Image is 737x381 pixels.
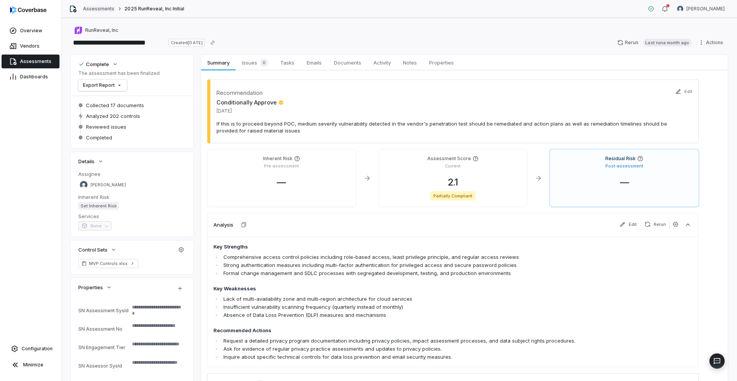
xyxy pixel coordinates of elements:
[89,260,127,267] span: MVP Controls.xlsx
[80,181,88,189] img: Samuel Folarin avatar
[445,163,461,169] p: Current
[213,243,597,251] h4: Key Strengths
[20,58,51,65] span: Assessments
[213,285,597,293] h4: Key Weaknesses
[86,102,144,109] span: Collected 17 documents
[2,24,59,38] a: Overview
[20,43,40,49] span: Vendors
[430,191,476,200] span: Partially Compliant
[3,342,58,356] a: Configuration
[260,59,268,66] span: 0
[264,163,299,169] p: Pre-assessment
[613,37,696,48] button: RerunLast runa month ago
[78,61,109,68] div: Complete
[331,58,364,68] span: Documents
[78,70,160,76] p: The assessment has been finalized
[10,6,46,14] img: logo-D7KZi-bG.svg
[643,39,691,46] span: Last run a month ago
[696,37,728,48] button: Actions
[239,57,271,68] span: Issues
[2,55,59,68] a: Assessments
[221,253,597,261] li: Comprehensive access control policies including role-based access, least privilege principle, and...
[216,120,689,134] p: If this is to proceed beyond POC, medium severity vulnerability detected in the vendor's penetrat...
[76,154,106,168] button: Details
[78,363,129,369] div: SN Assessor SysId
[21,346,53,352] span: Configuration
[85,27,118,33] span: RunReveal, Inc
[2,39,59,53] a: Vendors
[124,6,184,12] span: 2025 RunReveal, Inc Initial
[206,36,220,50] button: Copy link
[426,58,457,68] span: Properties
[91,182,126,188] span: [PERSON_NAME]
[76,243,119,257] button: Control Sets
[204,58,232,68] span: Summary
[304,58,325,68] span: Emails
[605,156,636,162] h4: Residual Risk
[221,345,597,353] li: Ask for evidence of regular privacy practice assessments and updates to privacy policies.
[216,98,284,106] span: Conditionally Approve
[221,303,597,311] li: Insufficient vulnerability scanning frequency (quarterly instead of monthly)
[605,163,643,169] p: Post-assessment
[673,83,695,99] button: Edit
[221,269,597,277] li: Formal change management and SDLC processes with segregated development, testing, and production ...
[76,57,121,71] button: Complete
[442,177,464,188] span: 2.1
[213,327,597,335] h4: Recommended Actions
[271,177,292,188] span: —
[370,58,394,68] span: Activity
[78,158,94,165] span: Details
[169,39,205,46] span: Created [DATE]
[677,6,683,12] img: Samuel Folarin avatar
[221,295,597,303] li: Lack of multi-availability zone and multi-region architecture for cloud services
[78,246,107,253] span: Control Sets
[78,259,138,268] a: MVP Controls.xlsx
[78,308,129,313] div: SN Assessment SysId
[76,280,114,294] button: Properties
[427,156,471,162] h4: Assessment Score
[641,220,669,229] button: Rerun
[221,261,597,269] li: Strong authentication measures including multi-factor authentication for privileged access and se...
[78,194,186,200] dt: Inherent Risk
[3,357,58,373] button: Minimize
[221,337,597,345] li: Request a detailed privacy program documentation including privacy policies, impact assessment pr...
[263,156,292,162] h4: Inherent Risk
[216,108,284,114] span: [DATE]
[277,58,297,68] span: Tasks
[686,6,725,12] span: [PERSON_NAME]
[78,171,186,177] dt: Assignee
[20,28,42,34] span: Overview
[614,177,635,188] span: —
[86,123,126,130] span: Reviewed issues
[23,362,43,368] span: Minimize
[221,353,597,361] li: Inquire about specific technical controls for data loss prevention and email security measures.
[2,70,59,84] a: Dashboards
[72,23,121,37] button: https://runreveal.com/RunReveal, Inc
[78,80,127,91] button: Export Report
[616,220,640,229] button: Edit
[78,345,129,350] div: SN Engagement Tier
[86,113,140,119] span: Analyzed 202 controls
[78,202,119,210] span: Set Inherent Risk
[216,89,284,97] dt: Recommendation
[78,284,103,291] span: Properties
[78,326,129,332] div: SN Assessment No
[221,311,597,319] li: Absence of Data Loss Prevention (DLP) measures and mechanisms
[213,221,233,228] h3: Analysis
[83,6,114,12] a: Assessments
[78,213,186,220] dt: Services
[673,3,729,15] button: Samuel Folarin avatar[PERSON_NAME]
[86,134,112,141] span: Completed
[20,74,48,80] span: Dashboards
[400,58,420,68] span: Notes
